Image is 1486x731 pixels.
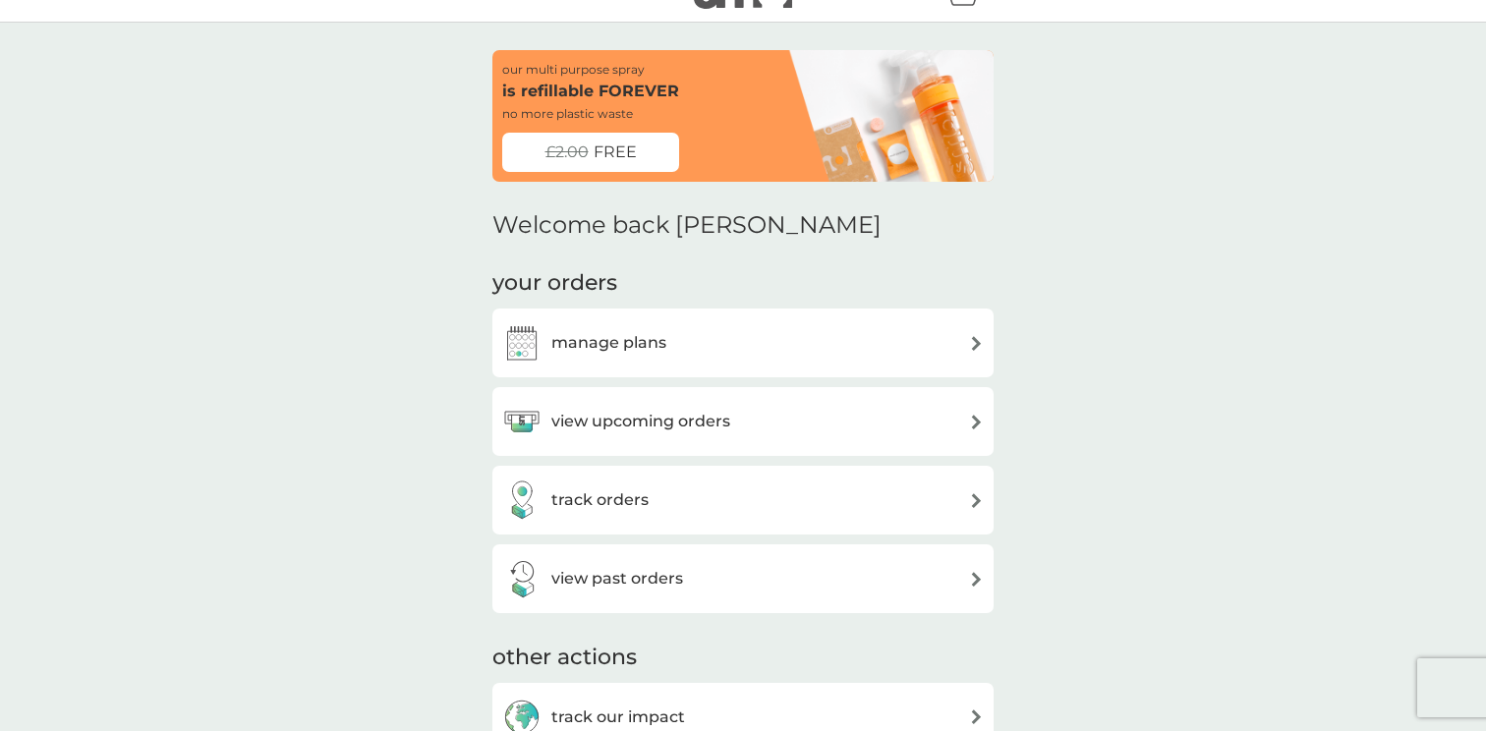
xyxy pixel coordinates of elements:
h3: other actions [492,643,637,673]
p: our multi purpose spray [502,60,645,79]
img: arrow right [969,572,984,587]
h2: Welcome back [PERSON_NAME] [492,211,882,240]
h3: your orders [492,268,617,299]
p: no more plastic waste [502,104,633,123]
h3: manage plans [551,330,666,356]
h3: view past orders [551,566,683,591]
p: is refillable FOREVER [502,79,679,104]
span: FREE [594,140,637,165]
img: arrow right [969,336,984,351]
h3: track our impact [551,704,685,730]
span: £2.00 [545,140,589,165]
h3: track orders [551,487,649,513]
h3: view upcoming orders [551,409,730,434]
img: arrow right [969,493,984,508]
img: arrow right [969,415,984,429]
img: arrow right [969,709,984,724]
